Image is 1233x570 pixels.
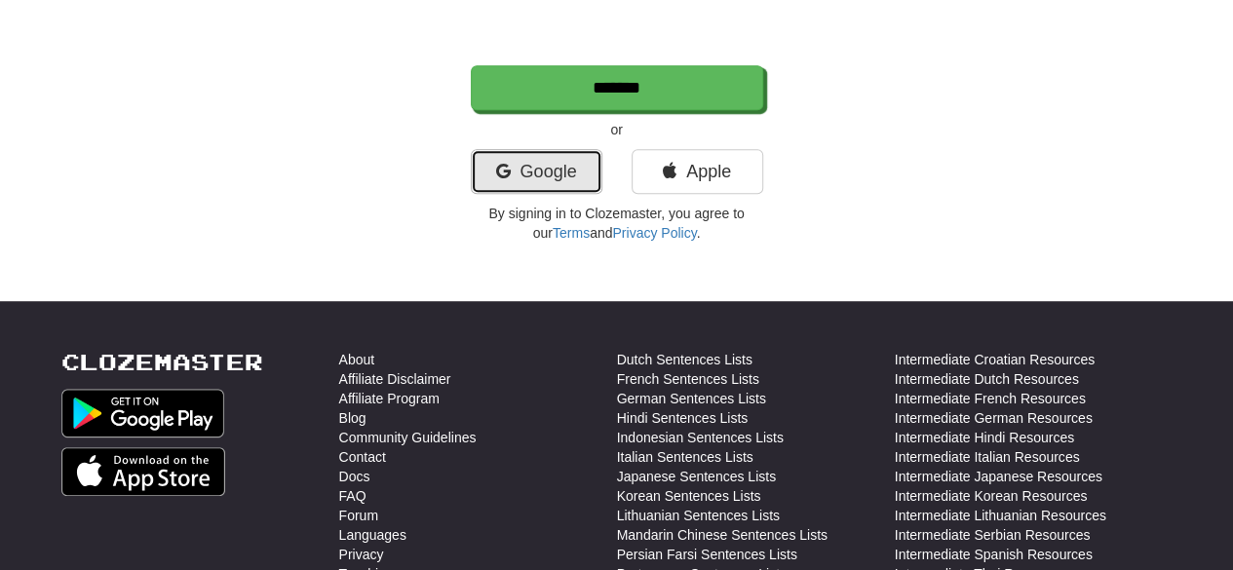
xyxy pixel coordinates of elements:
[61,350,263,374] a: Clozemaster
[895,428,1074,447] a: Intermediate Hindi Resources
[895,467,1102,486] a: Intermediate Japanese Resources
[617,447,753,467] a: Italian Sentences Lists
[471,120,763,139] p: or
[339,525,406,545] a: Languages
[895,486,1088,506] a: Intermediate Korean Resources
[339,428,477,447] a: Community Guidelines
[61,447,226,496] img: Get it on App Store
[895,369,1079,389] a: Intermediate Dutch Resources
[339,408,366,428] a: Blog
[617,389,766,408] a: German Sentences Lists
[617,350,752,369] a: Dutch Sentences Lists
[895,408,1093,428] a: Intermediate German Resources
[895,525,1091,545] a: Intermediate Serbian Resources
[339,486,366,506] a: FAQ
[895,447,1080,467] a: Intermediate Italian Resources
[617,486,761,506] a: Korean Sentences Lists
[617,428,784,447] a: Indonesian Sentences Lists
[617,545,797,564] a: Persian Farsi Sentences Lists
[895,545,1093,564] a: Intermediate Spanish Resources
[617,408,749,428] a: Hindi Sentences Lists
[632,149,763,194] a: Apple
[339,467,370,486] a: Docs
[895,389,1086,408] a: Intermediate French Resources
[339,389,440,408] a: Affiliate Program
[339,545,384,564] a: Privacy
[617,467,776,486] a: Japanese Sentences Lists
[617,369,759,389] a: French Sentences Lists
[339,369,451,389] a: Affiliate Disclaimer
[617,506,780,525] a: Lithuanian Sentences Lists
[471,149,602,194] a: Google
[61,389,225,437] img: Get it on Google Play
[895,506,1106,525] a: Intermediate Lithuanian Resources
[471,204,763,243] p: By signing in to Clozemaster, you agree to our and .
[339,350,375,369] a: About
[617,525,828,545] a: Mandarin Chinese Sentences Lists
[339,447,386,467] a: Contact
[612,225,696,241] a: Privacy Policy
[553,225,590,241] a: Terms
[339,506,378,525] a: Forum
[895,350,1095,369] a: Intermediate Croatian Resources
